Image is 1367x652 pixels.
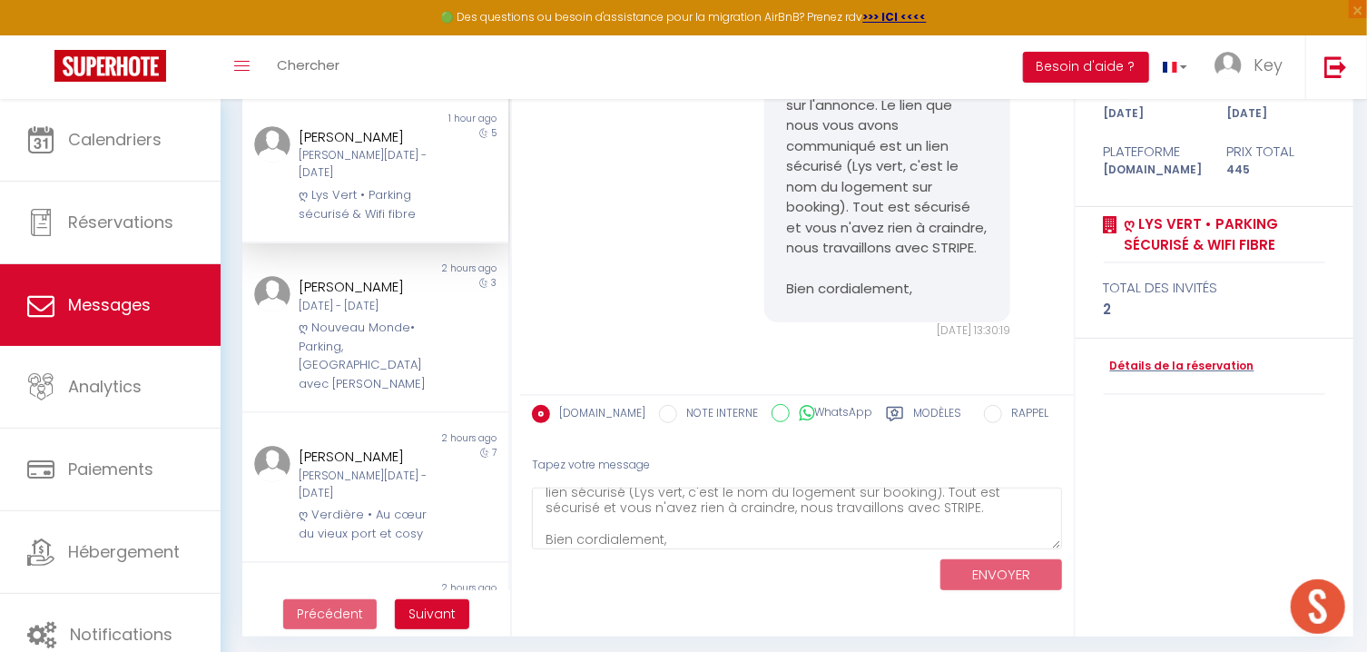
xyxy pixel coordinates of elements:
button: ENVOYER [940,559,1062,591]
div: 2 [1104,299,1326,321]
div: 2 hours ago [376,262,509,276]
span: Réservations [68,211,173,233]
a: >>> ICI <<<< [863,9,927,25]
img: logout [1324,55,1347,78]
img: ... [254,126,290,163]
span: Analytics [68,375,142,398]
label: RAPPEL [1002,405,1048,425]
div: ღ Verdière • Au cœur du vieux port et cosy [299,506,430,543]
img: ... [254,446,290,482]
span: 5 [491,126,497,140]
label: WhatsApp [790,404,872,424]
div: Plateforme [1092,141,1215,163]
div: [DATE] [1092,105,1215,123]
div: Ouvrir le chat [1291,579,1345,634]
label: NOTE INTERNE [677,405,758,425]
span: Calendriers [68,128,162,151]
div: [PERSON_NAME][DATE] - [DATE] [299,468,430,502]
span: 7 [492,446,497,459]
div: [PERSON_NAME] [299,276,430,298]
a: Détails de la réservation [1104,358,1254,375]
img: Super Booking [54,50,166,82]
div: Prix total [1215,141,1337,163]
label: [DOMAIN_NAME] [550,405,645,425]
div: 1 hour ago [376,112,509,126]
span: Notifications [70,623,172,646]
div: [PERSON_NAME][DATE] - [DATE] [299,147,430,182]
pre: Un dépôt de garantie est demandé en effet, comme précisé dans les conditions sur l'annonce. Le li... [787,34,988,300]
span: 3 [491,276,497,290]
div: 2 hours ago [376,581,509,596]
div: [DOMAIN_NAME] [1092,162,1215,179]
button: Besoin d'aide ? [1023,52,1149,83]
label: Modèles [913,405,961,428]
div: total des invités [1104,277,1326,299]
span: Key [1254,54,1283,76]
a: Chercher [263,35,353,99]
div: 2 hours ago [376,431,509,446]
div: [DATE] [1215,105,1337,123]
span: Paiements [68,458,153,480]
span: Chercher [277,55,339,74]
button: Next [395,599,469,630]
span: Hébergement [68,540,180,563]
a: ... Key [1201,35,1305,99]
span: Précédent [297,605,363,623]
div: [DATE] - [DATE] [299,298,430,315]
div: ღ Lys Vert • Parking sécurisé & Wifi fibre [299,186,430,223]
div: [PERSON_NAME] [299,446,430,468]
span: Messages [68,293,151,316]
a: ღ Lys Vert • Parking sécurisé & Wifi fibre [1118,213,1326,256]
div: ღ Nouveau Monde• Parking, [GEOGRAPHIC_DATA] avec [PERSON_NAME] [299,319,430,393]
div: [PERSON_NAME] [299,126,430,148]
img: ... [1215,52,1242,79]
img: ... [254,276,290,312]
div: [DATE] 13:30:19 [764,322,1011,340]
button: Previous [283,599,377,630]
div: Tapez votre message [532,443,1062,488]
div: 445 [1215,162,1337,179]
span: Suivant [408,605,456,623]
